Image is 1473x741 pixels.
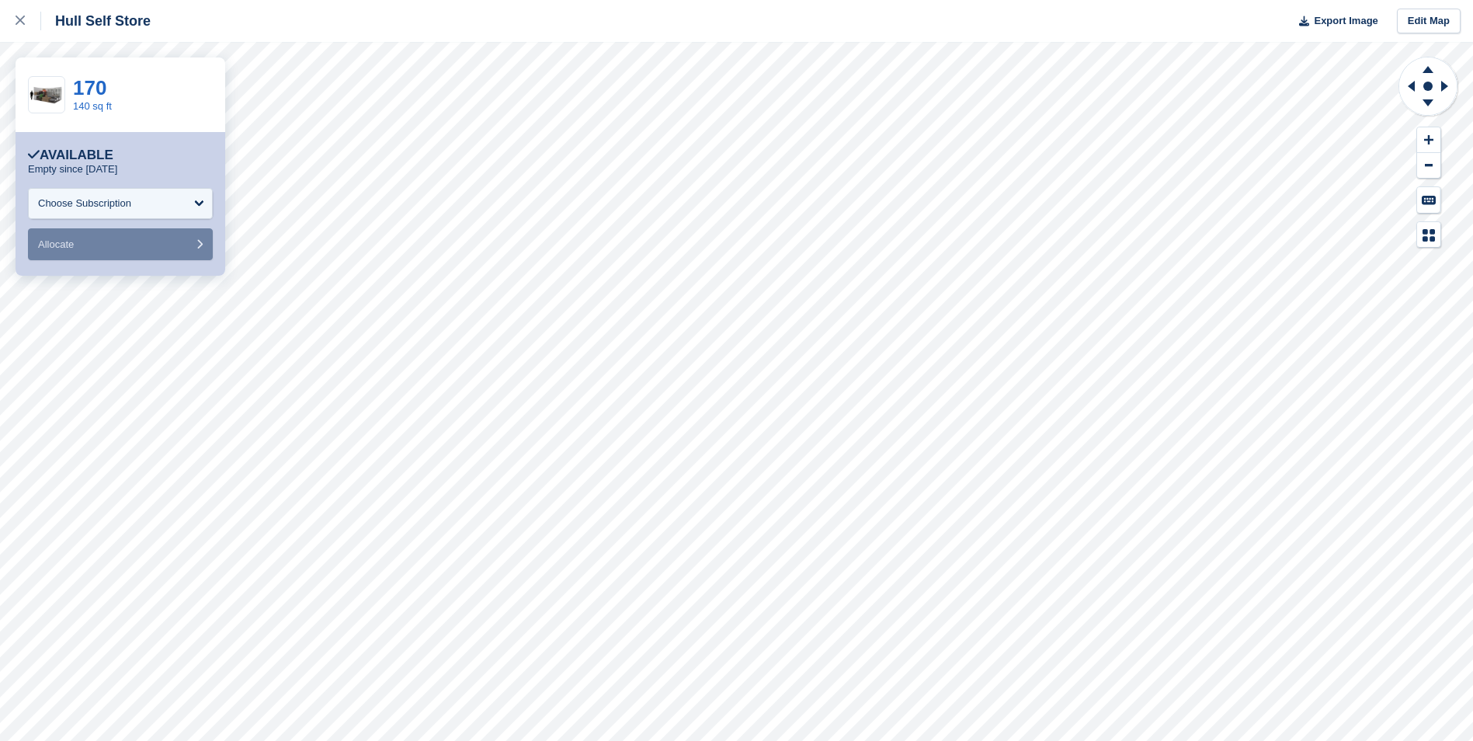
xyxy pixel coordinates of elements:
div: Available [28,148,113,163]
button: Allocate [28,228,213,260]
a: Edit Map [1397,9,1461,34]
p: Empty since [DATE] [28,163,117,176]
img: 140-sqft-unit.jpg [29,82,64,109]
button: Keyboard Shortcuts [1417,187,1440,213]
span: Allocate [38,238,74,250]
a: 170 [73,76,106,99]
button: Zoom Out [1417,153,1440,179]
a: 140 sq ft [73,100,112,112]
span: Export Image [1314,13,1377,29]
button: Zoom In [1417,127,1440,153]
button: Export Image [1290,9,1378,34]
div: Choose Subscription [38,196,131,211]
button: Map Legend [1417,222,1440,248]
div: Hull Self Store [41,12,151,30]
